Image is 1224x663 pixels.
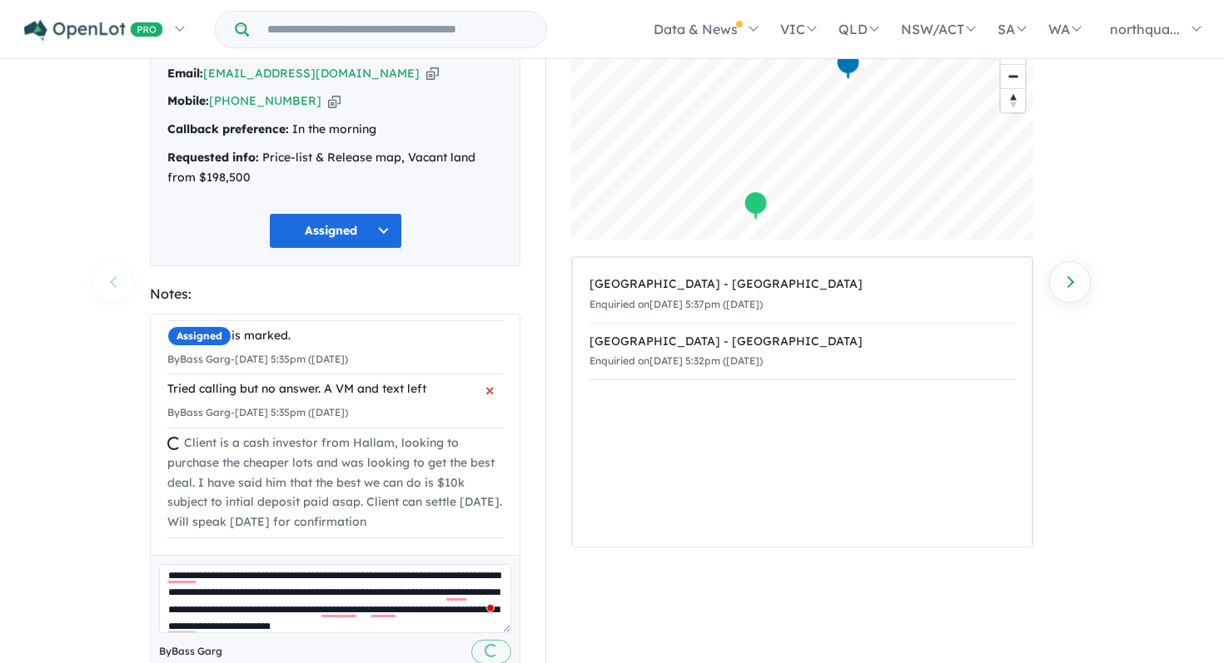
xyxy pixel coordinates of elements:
[269,213,402,249] button: Assigned
[24,20,163,41] img: Openlot PRO Logo White
[590,298,763,310] small: Enquiried on [DATE] 5:37pm ([DATE])
[167,66,203,81] strong: Email:
[167,93,209,108] strong: Mobile:
[590,266,1015,324] a: [GEOGRAPHIC_DATA] - [GEOGRAPHIC_DATA]Enquiried on[DATE] 5:37pm ([DATE])
[590,354,763,367] small: Enquiried on [DATE] 5:32pm ([DATE])
[590,332,1015,352] div: [GEOGRAPHIC_DATA] - [GEOGRAPHIC_DATA]
[571,32,1033,240] canvas: Map
[1001,88,1025,112] button: Reset bearing to north
[203,66,420,81] a: [EMAIL_ADDRESS][DOMAIN_NAME]
[167,120,503,140] div: In the morning
[167,326,503,346] div: is marked.
[744,190,769,221] div: Map marker
[167,435,502,529] span: Client is a cash investor from Hallam, looking to purchase the cheaper lots and was looking to ge...
[1001,65,1025,88] span: Zoom out
[426,65,439,82] button: Copy
[485,374,495,405] span: ×
[590,323,1015,381] a: [GEOGRAPHIC_DATA] - [GEOGRAPHIC_DATA]Enquiried on[DATE] 5:32pm ([DATE])
[209,93,321,108] a: [PHONE_NUMBER]
[159,643,222,660] span: By Bass Garg
[167,326,231,346] span: Assigned
[252,12,543,47] input: Try estate name, suburb, builder or developer
[167,121,289,136] strong: Callback preference:
[167,150,259,165] strong: Requested info:
[167,406,348,418] small: By Bass Garg - [DATE] 5:35pm ([DATE])
[328,92,341,110] button: Copy
[836,50,861,81] div: Map marker
[159,564,511,633] textarea: To enrich screen reader interactions, please activate Accessibility in Grammarly extension settings
[1110,21,1180,37] span: northqua...
[150,283,520,305] div: Notes:
[167,148,503,188] div: Price-list & Release map, Vacant land from $198,500
[590,275,1015,294] div: [GEOGRAPHIC_DATA] - [GEOGRAPHIC_DATA]
[167,353,348,365] small: By Bass Garg - [DATE] 5:35pm ([DATE])
[1001,89,1025,112] span: Reset bearing to north
[1001,64,1025,88] button: Zoom out
[167,379,503,399] div: Tried calling but no answer. A VM and text left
